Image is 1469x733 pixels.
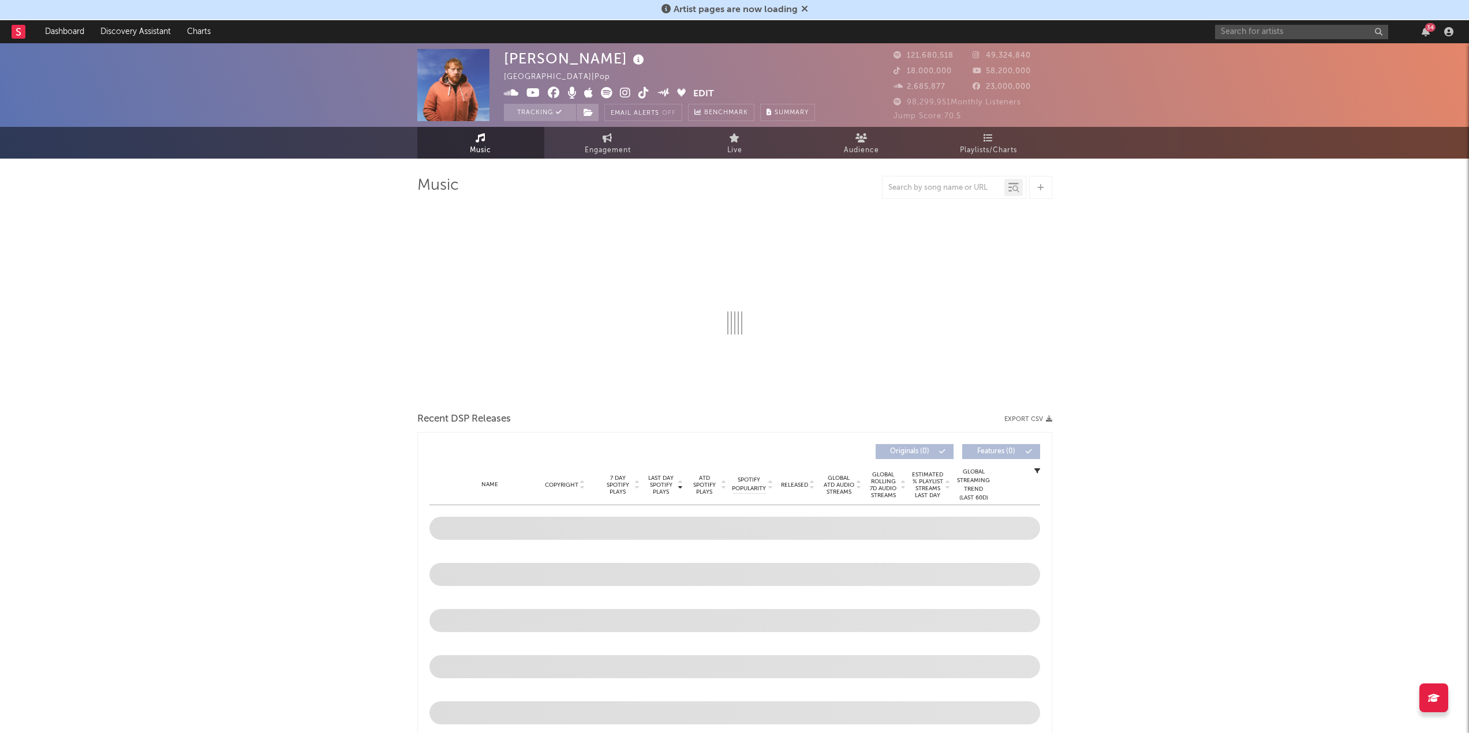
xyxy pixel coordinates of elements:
[727,144,742,157] span: Live
[689,475,720,495] span: ATD Spotify Plays
[662,110,676,116] em: Off
[925,127,1052,159] a: Playlists/Charts
[973,67,1031,75] span: 58,200,000
[912,471,944,499] span: Estimated % Playlist Streams Last Day
[1422,27,1430,36] button: 34
[1215,25,1388,39] input: Search for artists
[823,475,855,495] span: Global ATD Audio Streams
[973,83,1031,91] span: 23,000,000
[585,144,631,157] span: Engagement
[37,20,92,43] a: Dashboard
[544,127,671,159] a: Engagement
[894,67,952,75] span: 18,000,000
[732,476,766,493] span: Spotify Popularity
[693,87,714,102] button: Edit
[674,5,798,14] span: Artist pages are now loading
[894,99,1021,106] span: 98,299,951 Monthly Listeners
[798,127,925,159] a: Audience
[671,127,798,159] a: Live
[504,49,647,68] div: [PERSON_NAME]
[894,52,954,59] span: 121,680,518
[603,475,633,495] span: 7 Day Spotify Plays
[704,106,748,120] span: Benchmark
[962,444,1040,459] button: Features(0)
[417,127,544,159] a: Music
[973,52,1031,59] span: 49,324,840
[876,444,954,459] button: Originals(0)
[688,104,754,121] a: Benchmark
[775,110,809,116] span: Summary
[545,482,578,488] span: Copyright
[956,468,991,502] div: Global Streaming Trend (Last 60D)
[504,104,576,121] button: Tracking
[960,144,1017,157] span: Playlists/Charts
[801,5,808,14] span: Dismiss
[604,104,682,121] button: Email AlertsOff
[970,448,1023,455] span: Features ( 0 )
[92,20,179,43] a: Discovery Assistant
[646,475,676,495] span: Last Day Spotify Plays
[883,183,1004,193] input: Search by song name or URL
[883,448,936,455] span: Originals ( 0 )
[417,412,511,426] span: Recent DSP Releases
[179,20,219,43] a: Charts
[1004,416,1052,423] button: Export CSV
[894,112,961,120] span: Jump Score: 70.5
[844,144,879,157] span: Audience
[868,471,899,499] span: Global Rolling 7D Audio Streams
[760,104,815,121] button: Summary
[504,70,623,84] div: [GEOGRAPHIC_DATA] | Pop
[1425,23,1436,32] div: 34
[781,482,808,488] span: Released
[470,144,491,157] span: Music
[453,480,528,489] div: Name
[894,83,945,91] span: 2,685,877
